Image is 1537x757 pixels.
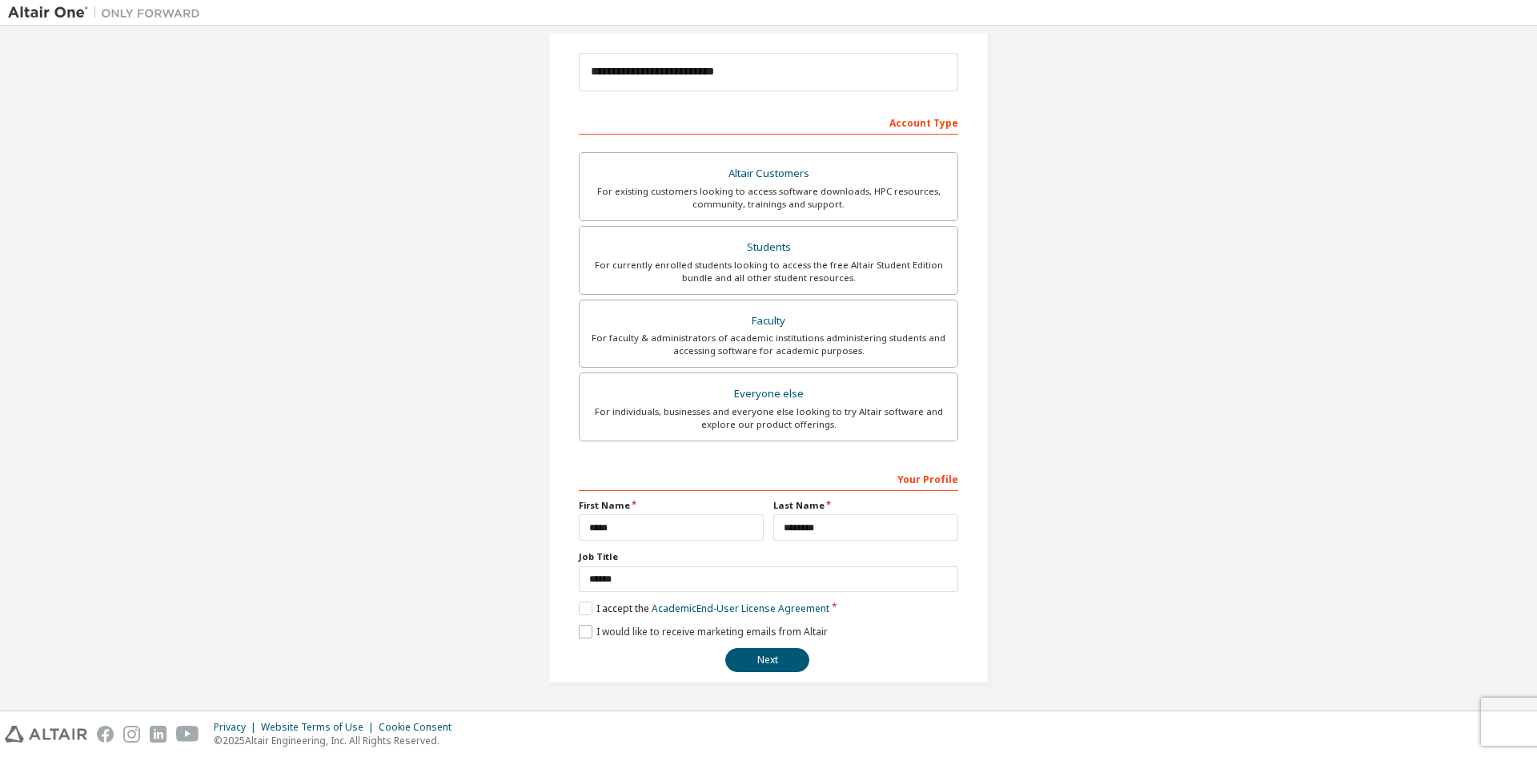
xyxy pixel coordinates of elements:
[589,163,948,185] div: Altair Customers
[579,602,829,615] label: I accept the
[379,721,461,734] div: Cookie Consent
[589,332,948,357] div: For faculty & administrators of academic institutions administering students and accessing softwa...
[5,726,87,743] img: altair_logo.svg
[589,383,948,405] div: Everyone else
[725,648,809,672] button: Next
[652,602,829,615] a: Academic End-User License Agreement
[123,726,140,743] img: instagram.svg
[579,465,958,491] div: Your Profile
[589,310,948,332] div: Faculty
[589,236,948,259] div: Students
[773,499,958,512] label: Last Name
[579,550,958,563] label: Job Title
[97,726,114,743] img: facebook.svg
[589,259,948,284] div: For currently enrolled students looking to access the free Altair Student Edition bundle and all ...
[589,185,948,211] div: For existing customers looking to access software downloads, HPC resources, community, trainings ...
[150,726,167,743] img: linkedin.svg
[579,499,764,512] label: First Name
[261,721,379,734] div: Website Terms of Use
[214,721,261,734] div: Privacy
[589,405,948,431] div: For individuals, businesses and everyone else looking to try Altair software and explore our prod...
[214,734,461,747] p: © 2025 Altair Engineering, Inc. All Rights Reserved.
[579,109,958,135] div: Account Type
[176,726,199,743] img: youtube.svg
[579,625,828,638] label: I would like to receive marketing emails from Altair
[8,5,208,21] img: Altair One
